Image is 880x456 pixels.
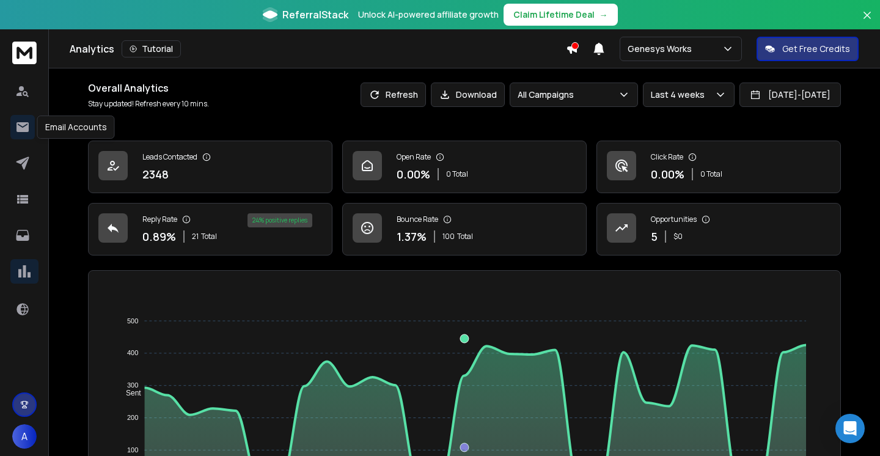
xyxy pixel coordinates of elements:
[431,83,505,107] button: Download
[88,203,332,256] a: Reply Rate0.89%21Total24% positive replies
[142,215,177,224] p: Reply Rate
[386,89,418,101] p: Refresh
[201,232,217,241] span: Total
[859,7,875,37] button: Close banner
[782,43,850,55] p: Get Free Credits
[142,228,176,245] p: 0.89 %
[397,166,430,183] p: 0.00 %
[596,203,841,256] a: Opportunities5$0
[70,40,566,57] div: Analytics
[12,424,37,449] button: A
[456,89,497,101] p: Download
[835,414,865,443] div: Open Intercom Messenger
[397,152,431,162] p: Open Rate
[397,215,438,224] p: Bounce Rate
[651,89,710,101] p: Last 4 weeks
[88,81,209,95] h1: Overall Analytics
[248,213,312,227] div: 24 % positive replies
[88,141,332,193] a: Leads Contacted2348
[127,381,138,389] tspan: 300
[596,141,841,193] a: Click Rate0.00%0 Total
[361,83,426,107] button: Refresh
[127,350,138,357] tspan: 400
[651,152,683,162] p: Click Rate
[282,7,348,22] span: ReferralStack
[700,169,722,179] p: 0 Total
[88,99,209,109] p: Stay updated! Refresh every 10 mins.
[342,203,587,256] a: Bounce Rate1.37%100Total
[446,169,468,179] p: 0 Total
[757,37,859,61] button: Get Free Credits
[673,232,683,241] p: $ 0
[127,414,138,421] tspan: 200
[192,232,199,241] span: 21
[397,228,427,245] p: 1.37 %
[117,389,141,397] span: Sent
[504,4,618,26] button: Claim Lifetime Deal→
[37,116,115,139] div: Email Accounts
[457,232,473,241] span: Total
[142,166,169,183] p: 2348
[518,89,579,101] p: All Campaigns
[628,43,697,55] p: Genesys Works
[342,141,587,193] a: Open Rate0.00%0 Total
[599,9,608,21] span: →
[651,166,684,183] p: 0.00 %
[142,152,197,162] p: Leads Contacted
[122,40,181,57] button: Tutorial
[358,9,499,21] p: Unlock AI-powered affiliate growth
[442,232,455,241] span: 100
[651,215,697,224] p: Opportunities
[127,446,138,454] tspan: 100
[651,228,658,245] p: 5
[127,317,138,325] tspan: 500
[739,83,841,107] button: [DATE]-[DATE]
